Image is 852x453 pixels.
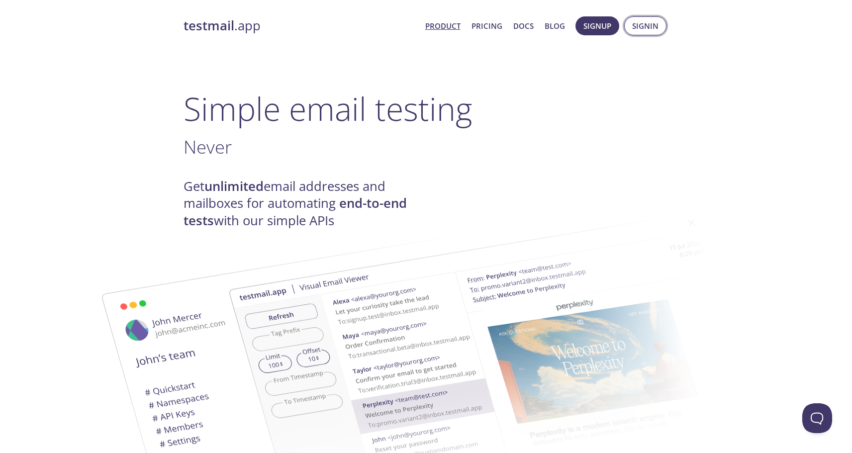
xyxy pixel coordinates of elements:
[204,178,264,195] strong: unlimited
[632,19,659,32] span: Signin
[513,19,534,32] a: Docs
[583,19,611,32] span: Signup
[184,17,234,34] strong: testmail
[472,19,502,32] a: Pricing
[425,19,461,32] a: Product
[575,16,619,35] button: Signup
[802,403,832,433] iframe: Help Scout Beacon - Open
[184,178,426,229] h4: Get email addresses and mailboxes for automating with our simple APIs
[624,16,666,35] button: Signin
[545,19,565,32] a: Blog
[184,17,417,34] a: testmail.app
[184,90,669,128] h1: Simple email testing
[184,134,232,159] span: Never
[184,194,407,229] strong: end-to-end tests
